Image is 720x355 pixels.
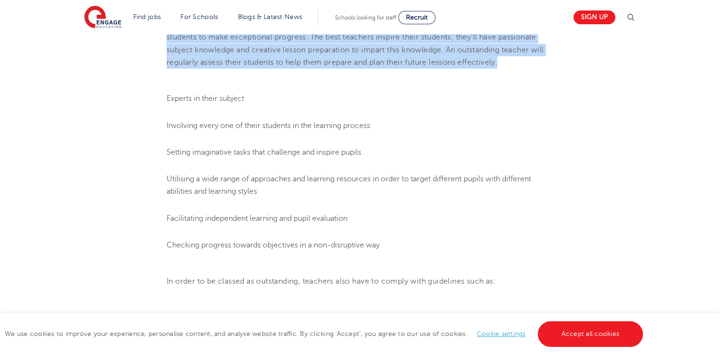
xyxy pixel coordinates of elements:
[167,94,244,103] span: Experts in their subject
[477,330,526,337] a: Cookie settings
[167,121,370,130] span: Involving every one of their students in the learning process
[167,8,543,67] span: Outstanding teaching can manifest itself differently depending on the age of the students and the...
[335,14,396,21] span: Schools looking for staff
[84,6,121,30] img: Engage Education
[180,13,218,20] a: For Schools
[5,330,645,337] span: We use cookies to improve your experience, personalise content, and analyse website traffic. By c...
[167,175,531,196] span: Utilising a wide range of approaches and learning resources in order to target different pupils w...
[167,148,361,157] span: Setting imaginative tasks that challenge and inspire pupils
[133,13,161,20] a: Find jobs
[398,11,435,24] a: Recruit
[167,277,496,286] span: In order to be classed as outstanding, teachers also have to comply with guidelines such as:
[573,10,615,24] a: Sign up
[238,13,303,20] a: Blogs & Latest News
[406,14,428,21] span: Recruit
[167,214,347,223] span: Facilitating independent learning and pupil evaluation
[538,321,643,347] a: Accept all cookies
[167,241,380,249] span: Checking progress towards objectives in a non-disruptive way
